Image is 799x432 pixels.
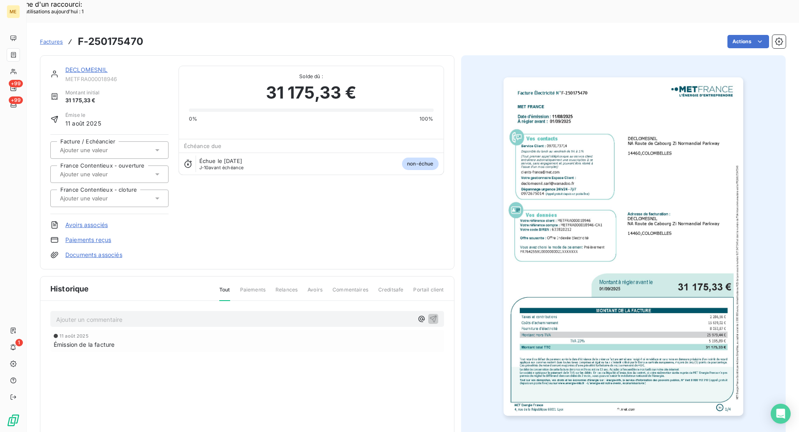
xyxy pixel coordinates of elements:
[771,404,791,424] div: Open Intercom Messenger
[65,221,108,229] a: Avoirs associés
[65,119,101,128] span: 11 août 2025
[378,286,404,300] span: Creditsafe
[59,195,143,202] input: Ajouter une valeur
[189,73,434,80] span: Solde dû :
[40,38,63,45] span: Factures
[40,37,63,46] a: Factures
[65,251,122,259] a: Documents associés
[65,89,99,96] span: Montant initial
[308,286,323,300] span: Avoirs
[266,80,357,105] span: 31 175,33 €
[419,115,434,123] span: 100%
[15,339,23,346] span: 1
[184,143,222,149] span: Échéance due
[199,165,244,170] span: avant échéance
[727,35,769,48] button: Actions
[65,96,99,105] span: 31 175,33 €
[65,111,101,119] span: Émise le
[65,66,108,73] a: DECLOMESNIL
[60,333,89,338] span: 11 août 2025
[9,96,23,104] span: +99
[78,34,143,49] h3: F-250175470
[219,286,230,301] span: Tout
[54,340,114,349] span: Émission de la facture
[65,76,169,82] span: METFRA000018946
[199,165,209,170] span: J-10
[240,286,266,300] span: Paiements
[402,158,438,170] span: non-échue
[189,115,197,123] span: 0%
[275,286,298,300] span: Relances
[413,286,444,300] span: Portail client
[59,146,143,154] input: Ajouter une valeur
[7,414,20,427] img: Logo LeanPay
[59,170,143,178] input: Ajouter une valeur
[7,98,20,111] a: +99
[333,286,368,300] span: Commentaires
[199,158,242,164] span: Échue le [DATE]
[65,236,111,244] a: Paiements reçus
[504,77,743,416] img: invoice_thumbnail
[50,283,89,294] span: Historique
[9,80,23,87] span: +99
[7,81,20,95] a: +99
